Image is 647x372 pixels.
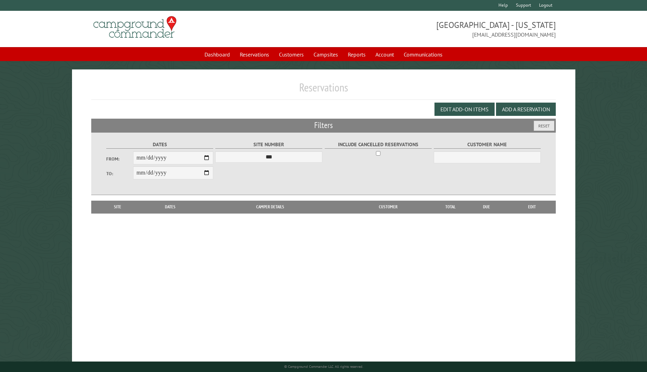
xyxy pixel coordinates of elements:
[437,201,465,213] th: Total
[106,156,133,162] label: From:
[284,364,363,369] small: © Campground Commander LLC. All rights reserved.
[434,103,495,116] button: Edit Add-on Items
[509,201,556,213] th: Edit
[465,201,509,213] th: Due
[236,48,273,61] a: Reservations
[534,121,554,131] button: Reset
[141,201,201,213] th: Dates
[215,141,322,149] label: Site Number
[344,48,370,61] a: Reports
[91,81,556,100] h1: Reservations
[106,170,133,177] label: To:
[106,141,213,149] label: Dates
[496,103,556,116] button: Add a Reservation
[200,48,234,61] a: Dashboard
[324,19,556,39] span: [GEOGRAPHIC_DATA] - [US_STATE] [EMAIL_ADDRESS][DOMAIN_NAME]
[400,48,447,61] a: Communications
[200,201,340,213] th: Camper Details
[434,141,541,149] label: Customer Name
[340,201,436,213] th: Customer
[309,48,342,61] a: Campsites
[91,119,556,132] h2: Filters
[95,201,141,213] th: Site
[325,141,432,149] label: Include Cancelled Reservations
[275,48,308,61] a: Customers
[91,14,179,41] img: Campground Commander
[371,48,398,61] a: Account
